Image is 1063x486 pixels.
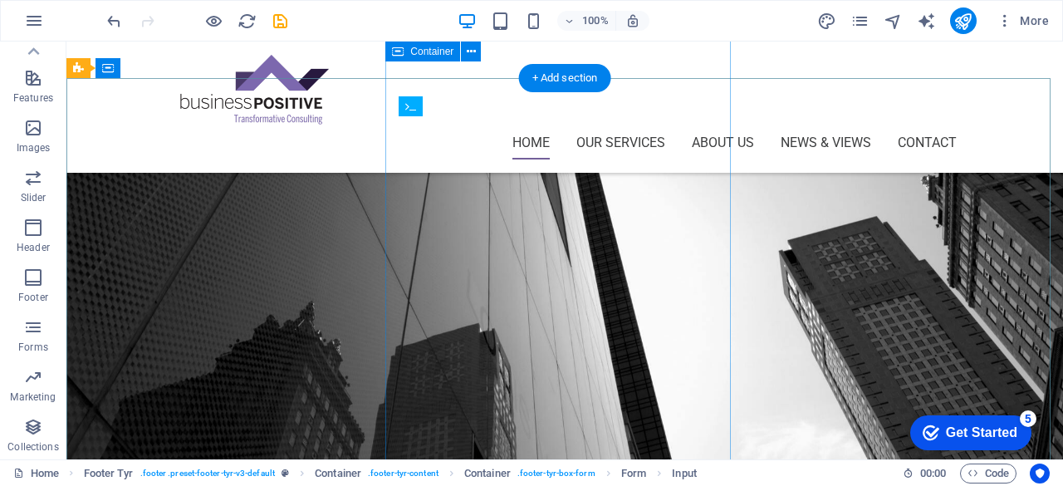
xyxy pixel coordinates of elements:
button: Code [960,464,1016,484]
span: Click to select. Double-click to edit [621,464,646,484]
button: design [817,11,837,31]
p: Features [13,91,53,105]
button: 100% [557,11,616,31]
i: Undo: Change height (Ctrl+Z) [105,12,124,31]
span: Click to select. Double-click to edit [672,464,696,484]
button: save [270,11,290,31]
i: On resize automatically adjust zoom level to fit chosen device. [625,13,640,28]
span: 00 00 [920,464,946,484]
span: . footer-tyr-box-form [517,464,595,484]
span: Container [410,47,453,56]
i: Design (Ctrl+Alt+Y) [817,12,836,31]
button: pages [850,11,870,31]
p: Footer [18,291,48,304]
nav: breadcrumb [84,464,697,484]
span: More [997,12,1049,29]
i: Publish [953,12,972,31]
button: publish [950,7,977,34]
div: Get Started [49,18,120,33]
h6: 100% [582,11,609,31]
button: reload [237,11,257,31]
span: : [932,467,934,479]
span: Click to select. Double-click to edit [464,464,511,484]
p: Header [17,241,50,254]
div: 5 [123,3,140,20]
button: Usercentrics [1030,464,1050,484]
a: Click to cancel selection. Double-click to open Pages [13,464,59,484]
span: Click to select. Double-click to edit [315,464,361,484]
button: More [990,7,1056,34]
span: Click to select. Double-click to edit [84,464,134,484]
span: . footer-tyr-content [368,464,438,484]
button: undo [104,11,124,31]
p: Collections [7,440,58,454]
i: AI Writer [917,12,936,31]
button: text_generator [917,11,937,31]
h6: Session time [903,464,947,484]
i: Navigator [884,12,903,31]
span: . footer .preset-footer-tyr-v3-default [140,464,275,484]
i: Pages (Ctrl+Alt+S) [850,12,870,31]
div: + Add section [519,64,611,92]
p: Slider [21,191,47,204]
p: Images [17,141,51,155]
button: navigator [884,11,904,31]
span: Code [967,464,1009,484]
div: Get Started 5 items remaining, 0% complete [13,8,135,43]
p: Forms [18,341,48,354]
p: Marketing [10,390,56,404]
i: This element is a customizable preset [282,469,289,478]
